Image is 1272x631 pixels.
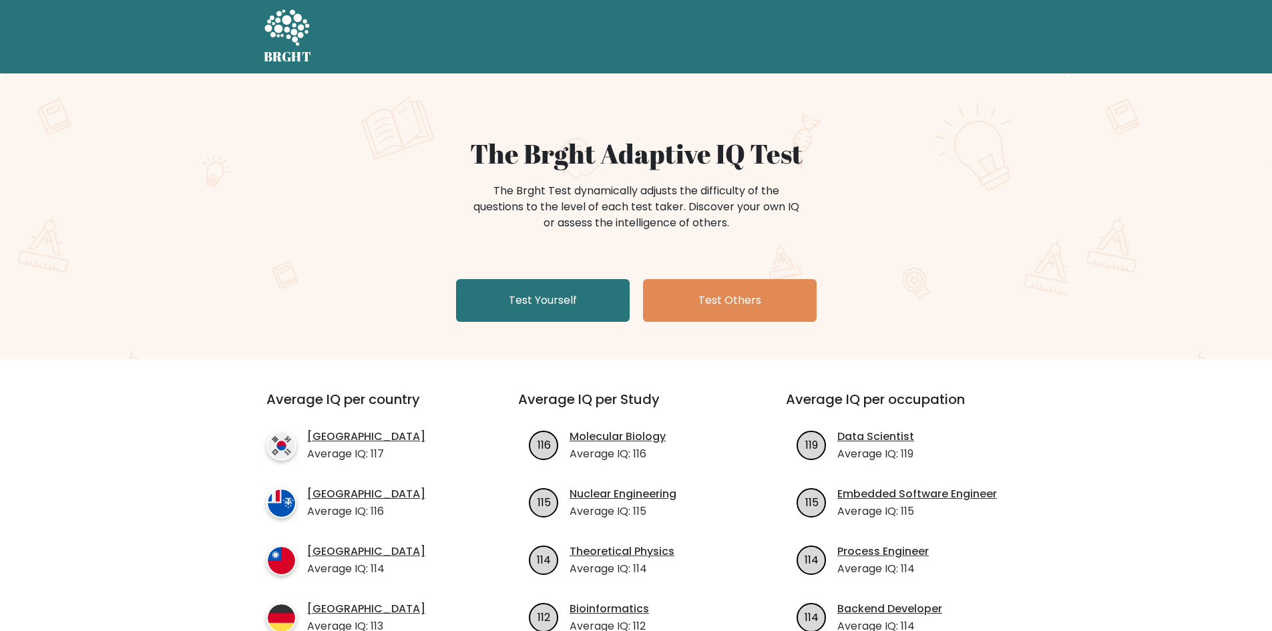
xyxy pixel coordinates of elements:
p: Average IQ: 119 [837,446,914,462]
div: The Brght Test dynamically adjusts the difficulty of the questions to the level of each test take... [469,183,803,231]
text: 119 [805,437,818,452]
p: Average IQ: 116 [570,446,666,462]
a: [GEOGRAPHIC_DATA] [307,601,425,617]
h3: Average IQ per country [266,391,470,423]
a: Nuclear Engineering [570,486,676,502]
p: Average IQ: 114 [570,561,674,577]
a: Molecular Biology [570,429,666,445]
a: Process Engineer [837,544,929,560]
p: Average IQ: 117 [307,446,425,462]
text: 115 [805,494,819,509]
a: [GEOGRAPHIC_DATA] [307,486,425,502]
a: [GEOGRAPHIC_DATA] [307,429,425,445]
a: Embedded Software Engineer [837,486,997,502]
text: 114 [537,552,551,567]
a: Backend Developer [837,601,942,617]
a: Bioinformatics [570,601,649,617]
h3: Average IQ per Study [518,391,754,423]
p: Average IQ: 114 [837,561,929,577]
img: country [266,431,296,461]
p: Average IQ: 114 [307,561,425,577]
img: country [266,488,296,518]
a: Test Others [643,279,817,322]
text: 114 [805,552,819,567]
h5: BRGHT [264,49,312,65]
img: country [266,546,296,576]
h1: The Brght Adaptive IQ Test [310,138,962,170]
p: Average IQ: 115 [837,503,997,519]
text: 112 [538,609,550,624]
text: 116 [538,437,551,452]
a: Theoretical Physics [570,544,674,560]
text: 115 [538,494,551,509]
p: Average IQ: 115 [570,503,676,519]
a: Data Scientist [837,429,914,445]
p: Average IQ: 116 [307,503,425,519]
h3: Average IQ per occupation [786,391,1022,423]
text: 114 [805,609,819,624]
a: BRGHT [264,5,312,68]
a: Test Yourself [456,279,630,322]
a: [GEOGRAPHIC_DATA] [307,544,425,560]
